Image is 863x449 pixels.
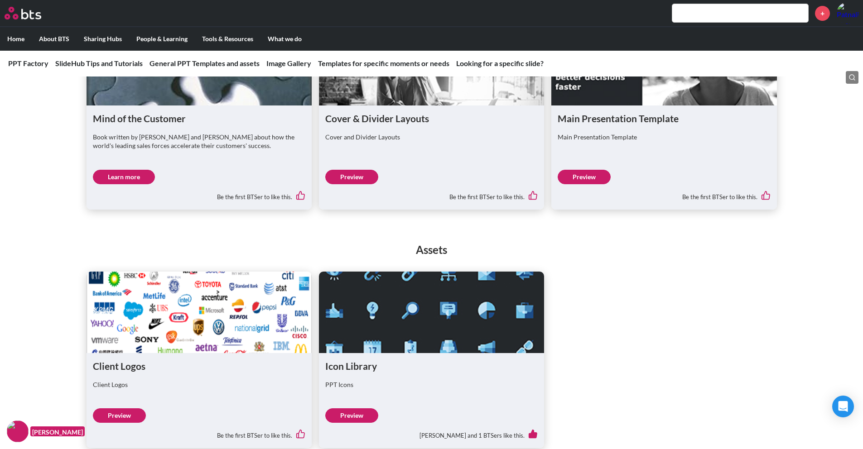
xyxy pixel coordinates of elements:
a: Learn more [93,170,155,184]
label: What we do [260,27,309,51]
p: Book written by [PERSON_NAME] and [PERSON_NAME] about how the world's leading sales forces accele... [93,133,305,150]
figcaption: [PERSON_NAME] [30,426,85,437]
p: Cover and Divider Layouts [325,133,538,142]
a: Preview [325,408,378,423]
a: PPT Factory [8,59,48,67]
h1: Icon Library [325,359,538,373]
h1: Client Logos [93,359,305,373]
a: Looking for a specific slide? [456,59,544,67]
a: Image Gallery [266,59,311,67]
a: Preview [93,408,146,423]
a: + [815,6,830,21]
label: People & Learning [129,27,195,51]
h1: Mind of the Customer [93,112,305,125]
div: Be the first BTSer to like this. [325,184,538,203]
p: Client Logos [93,380,305,389]
div: Open Intercom Messenger [832,396,854,417]
img: Patnalin Thanapongthamrong [837,2,858,24]
h1: Cover & Divider Layouts [325,112,538,125]
a: General PPT Templates and assets [149,59,260,67]
h1: Main Presentation Template [558,112,770,125]
div: Be the first BTSer to like this. [93,184,305,203]
p: Main Presentation Template [558,133,770,142]
label: Tools & Resources [195,27,260,51]
a: Preview [325,170,378,184]
a: Go home [5,7,58,19]
div: Be the first BTSer to like this. [558,184,770,203]
label: Sharing Hubs [77,27,129,51]
a: Profile [837,2,858,24]
img: F [7,420,29,442]
div: [PERSON_NAME] and 1 BTSers like this. [325,423,538,442]
a: Templates for specific moments or needs [318,59,449,67]
label: About BTS [32,27,77,51]
a: SlideHub Tips and Tutorials [55,59,143,67]
div: Be the first BTSer to like this. [93,423,305,442]
p: PPT Icons [325,380,538,389]
img: BTS Logo [5,7,41,19]
a: Preview [558,170,611,184]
